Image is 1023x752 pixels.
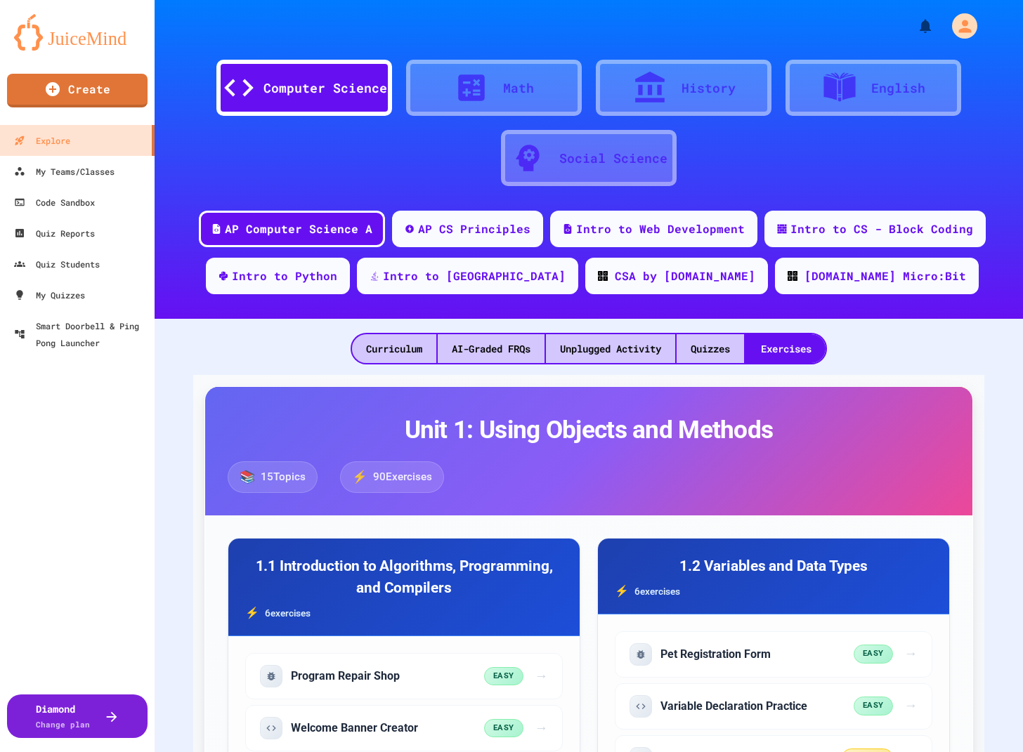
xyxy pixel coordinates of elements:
[660,699,807,714] h5: Variable Declaration Practice
[904,644,918,664] span: →
[871,79,925,98] div: English
[937,10,981,42] div: My Account
[682,79,736,98] div: History
[576,220,745,237] div: Intro to Web Development
[546,334,675,363] div: Unplugged Activity
[854,697,893,715] span: easy
[245,653,563,699] div: Start exercise: Program Repair Shop (easy difficulty, fix problem)
[598,271,608,281] img: CODE_logo_RGB.png
[383,268,566,284] div: Intro to [GEOGRAPHIC_DATA]
[232,268,337,284] div: Intro to Python
[263,79,387,98] div: Computer Science
[14,256,100,272] div: Quiz Students
[36,701,90,731] div: Diamond
[854,645,893,664] span: easy
[535,666,548,687] span: →
[788,271,797,281] img: CODE_logo_RGB.png
[559,149,667,168] div: Social Science
[535,718,548,739] span: →
[228,415,950,444] h2: Unit 1: Using Objects and Methods
[352,334,436,363] div: Curriculum
[245,555,563,599] h3: 1.1 Introduction to Algorithms, Programming, and Compilers
[245,705,563,751] div: Start exercise: Welcome Banner Creator (easy difficulty, code problem)
[7,74,148,107] a: Create
[484,719,523,738] span: easy
[804,268,966,284] div: [DOMAIN_NAME] Micro:Bit
[14,194,95,211] div: Code Sandbox
[503,79,534,98] div: Math
[615,583,932,600] div: 6 exercise s
[14,14,141,51] img: logo-orange.svg
[14,163,115,180] div: My Teams/Classes
[615,683,932,730] div: Start exercise: Variable Declaration Practice (easy difficulty, code problem)
[484,667,523,686] span: easy
[14,317,149,351] div: Smart Doorbell & Ping Pong Launcher
[891,14,937,38] div: My Notifications
[418,220,530,237] div: AP CS Principles
[904,696,918,716] span: →
[14,225,95,242] div: Quiz Reports
[352,468,367,486] span: ⚡
[747,334,826,363] div: Exercises
[291,668,400,684] h5: Program Repair Shop
[36,719,90,730] span: Change plan
[615,268,755,284] div: CSA by [DOMAIN_NAME]
[291,720,418,736] h5: Welcome Banner Creator
[245,605,563,621] div: 6 exercise s
[677,334,744,363] div: Quizzes
[14,132,70,149] div: Explore
[225,220,372,237] div: AP Computer Science A
[14,286,85,303] div: My Quizzes
[240,468,255,486] span: 📚
[615,631,932,678] div: Start exercise: Pet Registration Form (easy difficulty, fix problem)
[615,555,932,577] h3: 1.2 Variables and Data Types
[438,334,545,363] div: AI-Graded FRQs
[660,647,771,662] h5: Pet Registration Form
[261,469,306,485] span: 15 Topics
[7,694,148,738] button: DiamondChange plan
[373,469,432,485] span: 90 Exercises
[790,220,973,237] div: Intro to CS - Block Coding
